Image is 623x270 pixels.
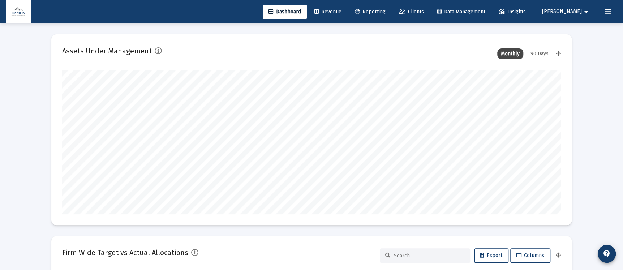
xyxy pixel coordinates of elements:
span: Data Management [437,9,485,15]
mat-icon: contact_support [602,249,611,258]
a: Dashboard [263,5,307,19]
input: Search [394,253,465,259]
span: Revenue [314,9,341,15]
div: 90 Days [527,48,552,59]
a: Revenue [309,5,347,19]
span: Export [480,252,502,258]
span: [PERSON_NAME] [542,9,582,15]
a: Clients [393,5,430,19]
a: Data Management [431,5,491,19]
button: Columns [510,248,550,263]
span: Clients [399,9,424,15]
mat-icon: arrow_drop_down [582,5,590,19]
div: Monthly [497,48,523,59]
h2: Firm Wide Target vs Actual Allocations [62,247,188,258]
button: Export [474,248,508,263]
img: Dashboard [11,5,26,19]
span: Insights [499,9,526,15]
a: Reporting [349,5,391,19]
button: [PERSON_NAME] [533,4,599,19]
a: Insights [493,5,532,19]
span: Columns [516,252,544,258]
span: Dashboard [268,9,301,15]
h2: Assets Under Management [62,45,152,57]
span: Reporting [355,9,386,15]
